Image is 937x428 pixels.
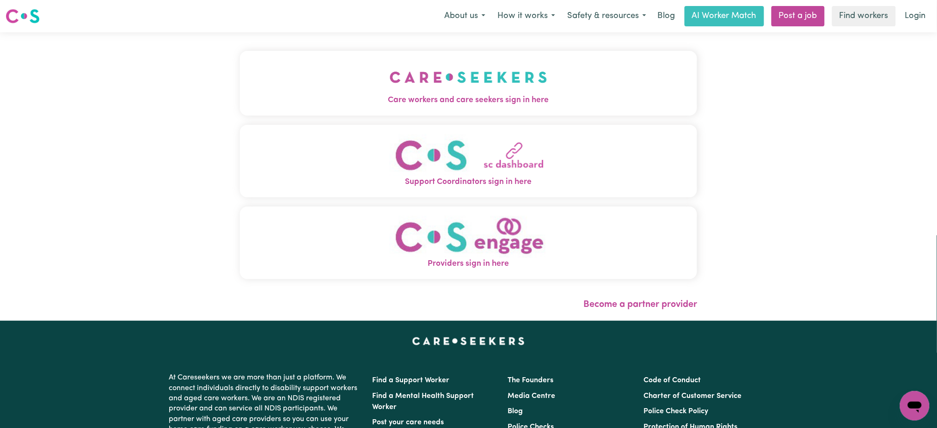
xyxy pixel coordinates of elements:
a: Become a partner provider [583,300,697,309]
a: Code of Conduct [643,377,701,384]
a: Blog [508,408,523,415]
a: Media Centre [508,392,556,400]
button: Support Coordinators sign in here [240,125,698,197]
a: Careseekers home page [412,337,525,345]
button: About us [438,6,491,26]
a: Find a Support Worker [373,377,450,384]
a: AI Worker Match [685,6,764,26]
span: Support Coordinators sign in here [240,176,698,188]
a: Post your care needs [373,419,444,426]
a: Find workers [832,6,896,26]
a: Find a Mental Health Support Worker [373,392,474,411]
button: How it works [491,6,561,26]
button: Care workers and care seekers sign in here [240,51,698,116]
span: Providers sign in here [240,258,698,270]
a: Post a job [772,6,825,26]
button: Safety & resources [561,6,652,26]
span: Care workers and care seekers sign in here [240,94,698,106]
a: The Founders [508,377,554,384]
img: Careseekers logo [6,8,40,24]
a: Login [900,6,931,26]
iframe: Button to launch messaging window [900,391,930,421]
a: Police Check Policy [643,408,708,415]
button: Providers sign in here [240,207,698,279]
a: Charter of Customer Service [643,392,741,400]
a: Blog [652,6,681,26]
a: Careseekers logo [6,6,40,27]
